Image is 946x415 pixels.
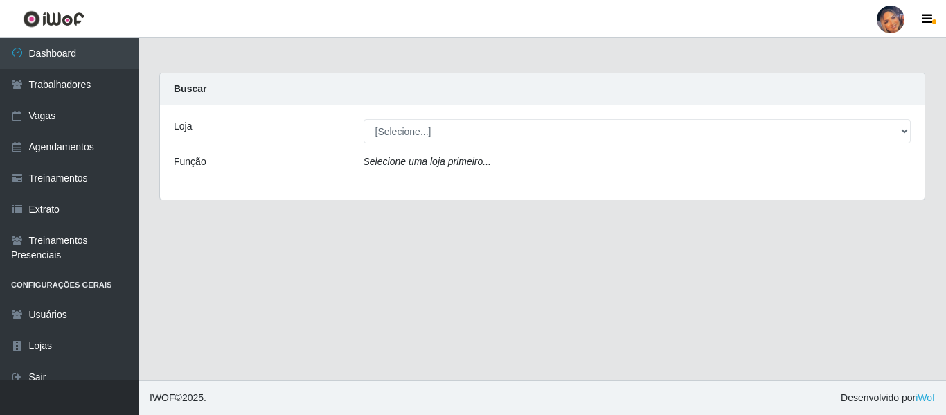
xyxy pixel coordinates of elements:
span: © 2025 . [150,391,206,405]
strong: Buscar [174,83,206,94]
img: CoreUI Logo [23,10,84,28]
i: Selecione uma loja primeiro... [364,156,491,167]
span: Desenvolvido por [841,391,935,405]
label: Loja [174,119,192,134]
span: IWOF [150,392,175,403]
label: Função [174,154,206,169]
a: iWof [916,392,935,403]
